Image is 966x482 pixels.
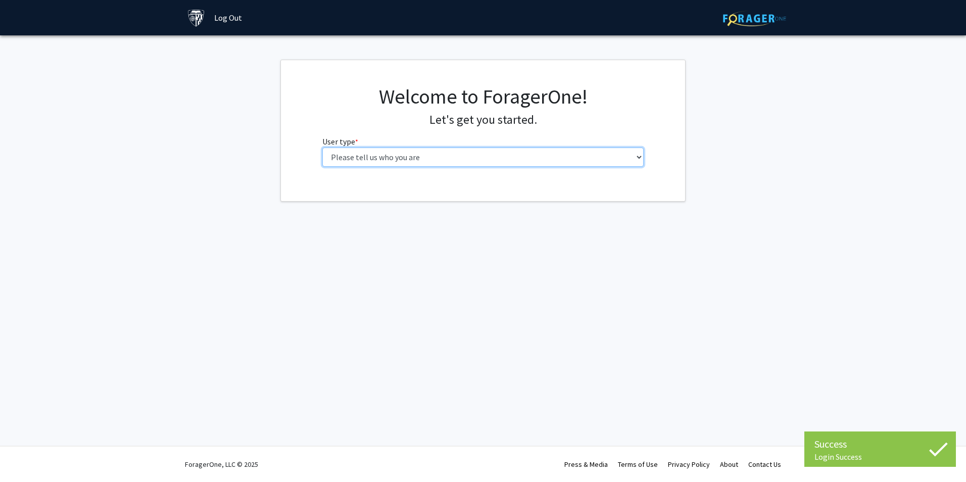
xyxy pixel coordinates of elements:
[748,460,781,469] a: Contact Us
[322,135,358,148] label: User type
[723,11,786,26] img: ForagerOne Logo
[564,460,608,469] a: Press & Media
[185,447,258,482] div: ForagerOne, LLC © 2025
[720,460,738,469] a: About
[618,460,658,469] a: Terms of Use
[322,84,644,109] h1: Welcome to ForagerOne!
[322,113,644,127] h4: Let's get you started.
[8,437,43,474] iframe: Chat
[814,452,946,462] div: Login Success
[187,9,205,27] img: Johns Hopkins University Logo
[814,437,946,452] div: Success
[668,460,710,469] a: Privacy Policy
